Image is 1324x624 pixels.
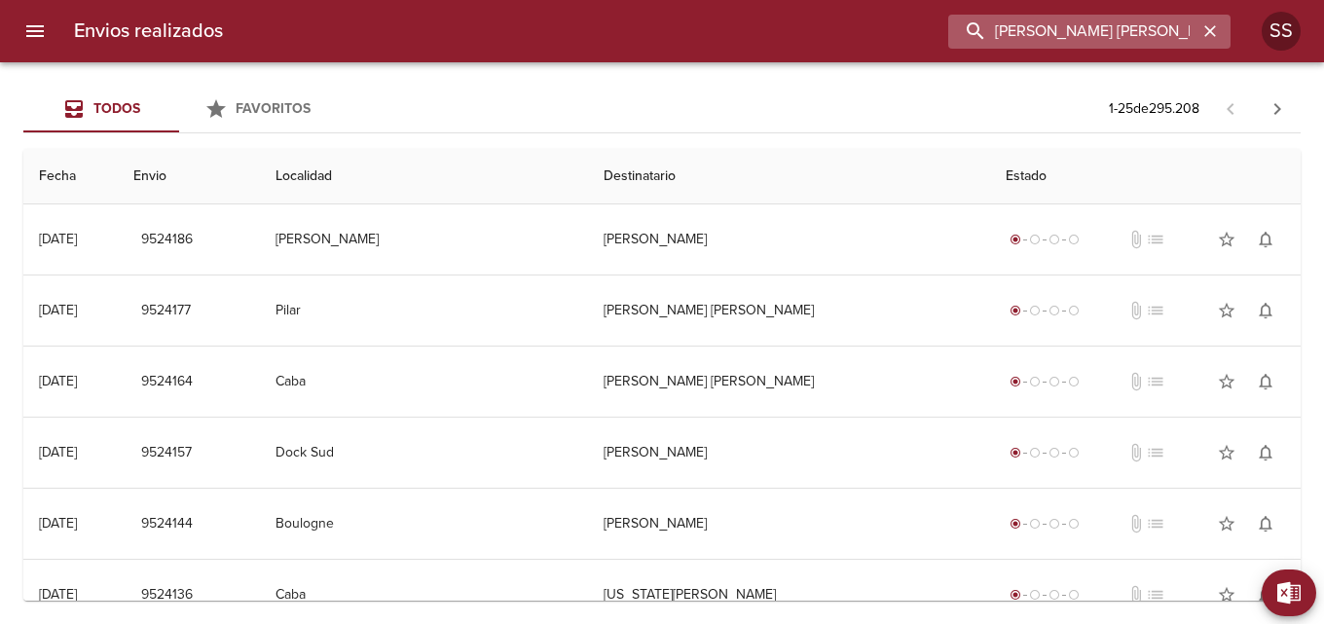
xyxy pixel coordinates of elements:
[1068,447,1080,459] span: radio_button_unchecked
[1207,504,1246,543] button: Agregar a favoritos
[1207,98,1254,118] span: Pagina anterior
[1207,291,1246,330] button: Agregar a favoritos
[141,512,193,536] span: 9524144
[260,418,588,488] td: Dock Sud
[1068,589,1080,601] span: radio_button_unchecked
[133,364,201,400] button: 9524164
[990,149,1301,204] th: Estado
[588,347,990,417] td: [PERSON_NAME] [PERSON_NAME]
[1246,291,1285,330] button: Activar notificaciones
[1006,585,1084,605] div: Generado
[1029,234,1041,245] span: radio_button_unchecked
[39,373,77,389] div: [DATE]
[1126,372,1146,391] span: No tiene documentos adjuntos
[39,302,77,318] div: [DATE]
[93,100,140,117] span: Todos
[1126,585,1146,605] span: No tiene documentos adjuntos
[1048,589,1060,601] span: radio_button_unchecked
[1126,443,1146,462] span: No tiene documentos adjuntos
[1246,575,1285,614] button: Activar notificaciones
[1048,376,1060,387] span: radio_button_unchecked
[39,515,77,532] div: [DATE]
[1006,230,1084,249] div: Generado
[1006,301,1084,320] div: Generado
[1146,372,1165,391] span: No tiene pedido asociado
[588,275,990,346] td: [PERSON_NAME] [PERSON_NAME]
[236,100,311,117] span: Favoritos
[588,418,990,488] td: [PERSON_NAME]
[260,204,588,275] td: [PERSON_NAME]
[1217,443,1236,462] span: star_border
[1010,376,1021,387] span: radio_button_checked
[260,489,588,559] td: Boulogne
[1006,514,1084,533] div: Generado
[141,583,193,607] span: 9524136
[1010,305,1021,316] span: radio_button_checked
[1068,376,1080,387] span: radio_button_unchecked
[1010,234,1021,245] span: radio_button_checked
[1262,569,1316,616] button: Exportar Excel
[1217,514,1236,533] span: star_border
[1246,433,1285,472] button: Activar notificaciones
[1256,372,1275,391] span: notifications_none
[39,231,77,247] div: [DATE]
[1217,230,1236,249] span: star_border
[141,299,191,323] span: 9524177
[39,586,77,603] div: [DATE]
[141,370,193,394] span: 9524164
[1146,301,1165,320] span: No tiene pedido asociado
[1109,99,1199,119] p: 1 - 25 de 295.208
[133,435,200,471] button: 9524157
[141,228,193,252] span: 9524186
[1029,518,1041,530] span: radio_button_unchecked
[1146,230,1165,249] span: No tiene pedido asociado
[1146,514,1165,533] span: No tiene pedido asociado
[1207,220,1246,259] button: Agregar a favoritos
[1256,585,1275,605] span: notifications_none
[1126,514,1146,533] span: No tiene documentos adjuntos
[1126,230,1146,249] span: No tiene documentos adjuntos
[1217,372,1236,391] span: star_border
[133,293,199,329] button: 9524177
[1029,305,1041,316] span: radio_button_unchecked
[1256,443,1275,462] span: notifications_none
[588,204,990,275] td: [PERSON_NAME]
[1068,305,1080,316] span: radio_button_unchecked
[12,8,58,55] button: menu
[260,347,588,417] td: Caba
[133,506,201,542] button: 9524144
[39,444,77,460] div: [DATE]
[588,149,990,204] th: Destinatario
[1048,305,1060,316] span: radio_button_unchecked
[1048,518,1060,530] span: radio_button_unchecked
[1010,518,1021,530] span: radio_button_checked
[1256,301,1275,320] span: notifications_none
[1048,234,1060,245] span: radio_button_unchecked
[23,149,118,204] th: Fecha
[1029,447,1041,459] span: radio_button_unchecked
[1217,585,1236,605] span: star_border
[1068,234,1080,245] span: radio_button_unchecked
[1217,301,1236,320] span: star_border
[1010,589,1021,601] span: radio_button_checked
[133,577,201,613] button: 9524136
[1256,230,1275,249] span: notifications_none
[1262,12,1301,51] div: Abrir información de usuario
[1068,518,1080,530] span: radio_button_unchecked
[1246,220,1285,259] button: Activar notificaciones
[1207,362,1246,401] button: Agregar a favoritos
[1254,86,1301,132] span: Pagina siguiente
[1146,443,1165,462] span: No tiene pedido asociado
[74,16,223,47] h6: Envios realizados
[1006,372,1084,391] div: Generado
[260,275,588,346] td: Pilar
[1246,504,1285,543] button: Activar notificaciones
[1029,589,1041,601] span: radio_button_unchecked
[1256,514,1275,533] span: notifications_none
[1006,443,1084,462] div: Generado
[1246,362,1285,401] button: Activar notificaciones
[1262,12,1301,51] div: SS
[141,441,192,465] span: 9524157
[1010,447,1021,459] span: radio_button_checked
[1207,575,1246,614] button: Agregar a favoritos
